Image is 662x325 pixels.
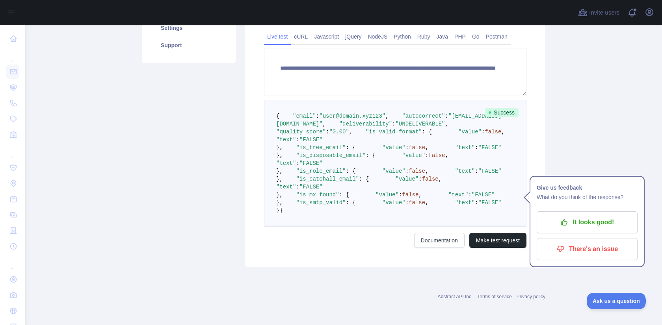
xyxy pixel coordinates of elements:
[543,216,632,229] p: It looks good!
[391,30,414,43] a: Python
[299,184,323,190] span: "FALSE"
[429,152,445,159] span: false
[346,199,355,206] span: : {
[323,121,326,127] span: ,
[458,129,482,135] span: "value"
[385,113,389,119] span: ,
[346,168,355,174] span: : {
[392,121,395,127] span: :
[409,168,425,174] span: false
[475,199,478,206] span: :
[478,168,502,174] span: "FALSE"
[402,113,445,119] span: "autocorrect"
[455,144,475,151] span: "text"
[296,199,346,206] span: "is_smtp_valid"
[329,129,349,135] span: "0.00"
[455,199,475,206] span: "text"
[399,192,402,198] span: :
[587,293,646,309] iframe: Toggle Customer Support
[589,8,619,17] span: Invite users
[382,199,405,206] span: "value"
[576,6,621,19] button: Invite users
[296,184,299,190] span: :
[438,294,473,299] a: Abstract API Inc.
[339,121,392,127] span: "deliverability"
[418,176,422,182] span: :
[296,176,359,182] span: "is_catchall_email"
[151,37,226,54] a: Support
[472,192,495,198] span: "FALSE"
[445,113,448,119] span: :
[276,160,296,166] span: "text"
[296,137,299,143] span: :
[451,30,469,43] a: PHP
[276,137,296,143] span: "text"
[537,192,638,202] p: What do you think of the response?
[402,152,425,159] span: "value"
[469,233,526,248] button: Make test request
[537,183,638,192] h1: Give us feedback
[296,160,299,166] span: :
[299,160,323,166] span: "FALSE"
[382,168,405,174] span: "value"
[326,129,329,135] span: :
[537,211,638,233] button: It looks good!
[279,207,283,214] span: }
[342,30,364,43] a: jQuery
[425,199,428,206] span: ,
[402,192,418,198] span: false
[422,129,432,135] span: : {
[409,144,425,151] span: false
[485,108,519,117] span: Success
[485,129,501,135] span: false
[316,113,319,119] span: :
[482,129,485,135] span: :
[477,294,511,299] a: Terms of service
[6,143,19,159] div: ...
[346,144,355,151] span: : {
[414,30,433,43] a: Ruby
[475,144,478,151] span: :
[543,242,632,256] p: There's an issue
[276,168,283,174] span: },
[366,152,376,159] span: : {
[6,255,19,271] div: ...
[409,199,425,206] span: false
[433,30,452,43] a: Java
[537,238,638,260] button: There's an issue
[276,113,279,119] span: {
[319,113,385,119] span: "user@domain.xyz123"
[364,30,391,43] a: NodeJS
[395,121,445,127] span: "UNDELIVERABLE"
[291,30,311,43] a: cURL
[276,192,283,198] span: },
[296,144,346,151] span: "is_free_email"
[349,129,352,135] span: ,
[276,144,283,151] span: },
[418,192,422,198] span: ,
[276,184,296,190] span: "text"
[425,144,428,151] span: ,
[478,144,502,151] span: "FALSE"
[405,168,409,174] span: :
[151,19,226,37] a: Settings
[483,30,511,43] a: Postman
[339,192,349,198] span: : {
[293,113,316,119] span: "email"
[425,168,428,174] span: ,
[422,176,439,182] span: false
[469,30,483,43] a: Go
[455,168,475,174] span: "text"
[501,129,504,135] span: ,
[299,137,323,143] span: "FALSE"
[296,152,365,159] span: "is_disposable_email"
[468,192,471,198] span: :
[405,144,409,151] span: :
[276,152,283,159] span: },
[366,129,422,135] span: "is_valid_format"
[478,199,502,206] span: "FALSE"
[276,176,283,182] span: },
[448,192,468,198] span: "text"
[475,168,478,174] span: :
[445,152,448,159] span: ,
